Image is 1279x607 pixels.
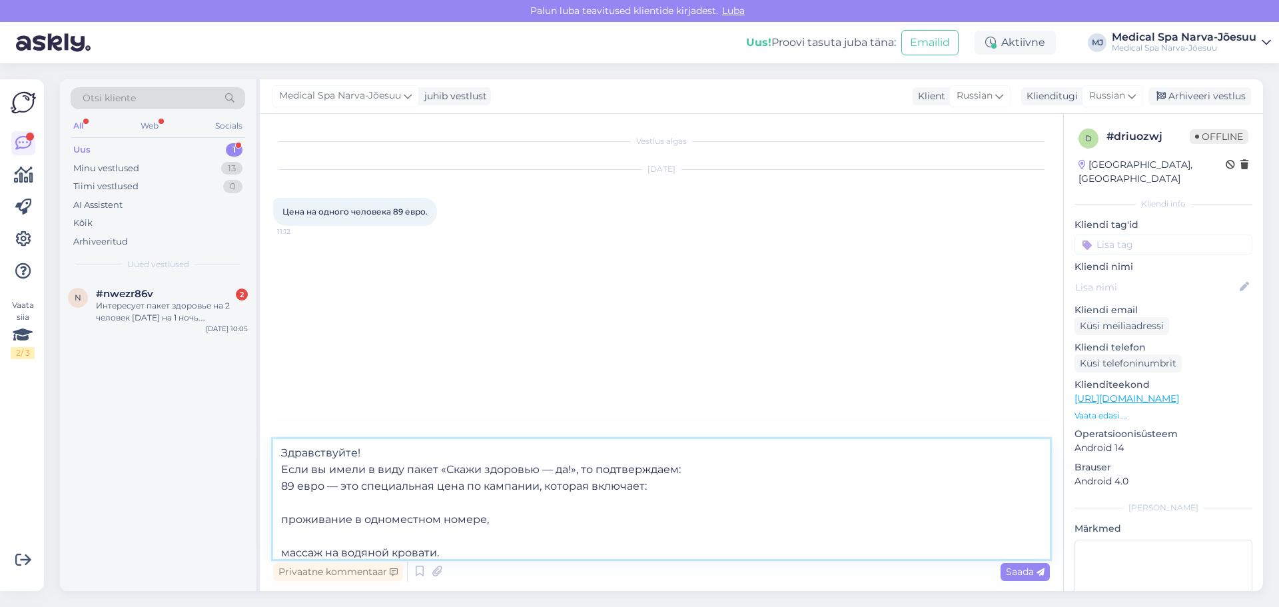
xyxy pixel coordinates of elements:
[11,299,35,359] div: Vaata siia
[1089,89,1125,103] span: Russian
[221,162,242,175] div: 13
[419,89,487,103] div: juhib vestlust
[1074,303,1252,317] p: Kliendi email
[226,143,242,157] div: 1
[1074,354,1182,372] div: Küsi telefoninumbrit
[83,91,136,105] span: Otsi kliente
[1074,378,1252,392] p: Klienditeekond
[273,563,403,581] div: Privaatne kommentaar
[96,288,153,300] span: #nwezr86v
[1074,340,1252,354] p: Kliendi telefon
[73,217,93,230] div: Kõik
[1074,218,1252,232] p: Kliendi tag'id
[1074,260,1252,274] p: Kliendi nimi
[1006,566,1045,578] span: Saada
[282,207,428,217] span: Цена на одного человека 89 евро.
[1085,133,1092,143] span: d
[11,347,35,359] div: 2 / 3
[73,162,139,175] div: Minu vestlused
[279,89,401,103] span: Medical Spa Narva-Jõesuu
[718,5,749,17] span: Luba
[901,30,959,55] button: Emailid
[75,293,81,303] span: n
[1074,235,1252,255] input: Lisa tag
[127,259,189,271] span: Uued vestlused
[273,439,1050,559] textarea: Здравствуйте! Если вы имели в виду пакет «Скажи здоровью — да!», то подтверждаем: 89 евро — это с...
[1112,43,1256,53] div: Medical Spa Narva-Jõesuu
[746,35,896,51] div: Proovi tasuta juba täna:
[1074,441,1252,455] p: Android 14
[73,143,91,157] div: Uus
[1074,198,1252,210] div: Kliendi info
[1106,129,1190,145] div: # driuozwj
[1112,32,1256,43] div: Medical Spa Narva-Jõesuu
[96,300,248,324] div: Интересует пакет здоровье на 2 человек [DATE] на 1 ночь. Подскажите пожалуйста, есть свободные но...
[71,117,86,135] div: All
[73,235,128,249] div: Arhiveeritud
[1074,317,1169,335] div: Küsi meiliaadressi
[1074,502,1252,514] div: [PERSON_NAME]
[975,31,1056,55] div: Aktiivne
[223,180,242,193] div: 0
[1088,33,1106,52] div: MJ
[273,135,1050,147] div: Vestlus algas
[1074,427,1252,441] p: Operatsioonisüsteem
[1075,280,1237,295] input: Lisa nimi
[1112,32,1271,53] a: Medical Spa Narva-JõesuuMedical Spa Narva-Jõesuu
[213,117,245,135] div: Socials
[206,324,248,334] div: [DATE] 10:05
[1074,410,1252,422] p: Vaata edasi ...
[746,36,771,49] b: Uus!
[138,117,161,135] div: Web
[73,180,139,193] div: Tiimi vestlused
[273,163,1050,175] div: [DATE]
[913,89,945,103] div: Klient
[1074,460,1252,474] p: Brauser
[1078,158,1226,186] div: [GEOGRAPHIC_DATA], [GEOGRAPHIC_DATA]
[1074,392,1179,404] a: [URL][DOMAIN_NAME]
[1190,129,1248,144] span: Offline
[236,289,248,301] div: 2
[1074,522,1252,536] p: Märkmed
[1074,474,1252,488] p: Android 4.0
[11,90,36,115] img: Askly Logo
[1148,87,1251,105] div: Arhiveeri vestlus
[277,227,327,237] span: 11:12
[73,199,123,212] div: AI Assistent
[1021,89,1078,103] div: Klienditugi
[957,89,993,103] span: Russian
